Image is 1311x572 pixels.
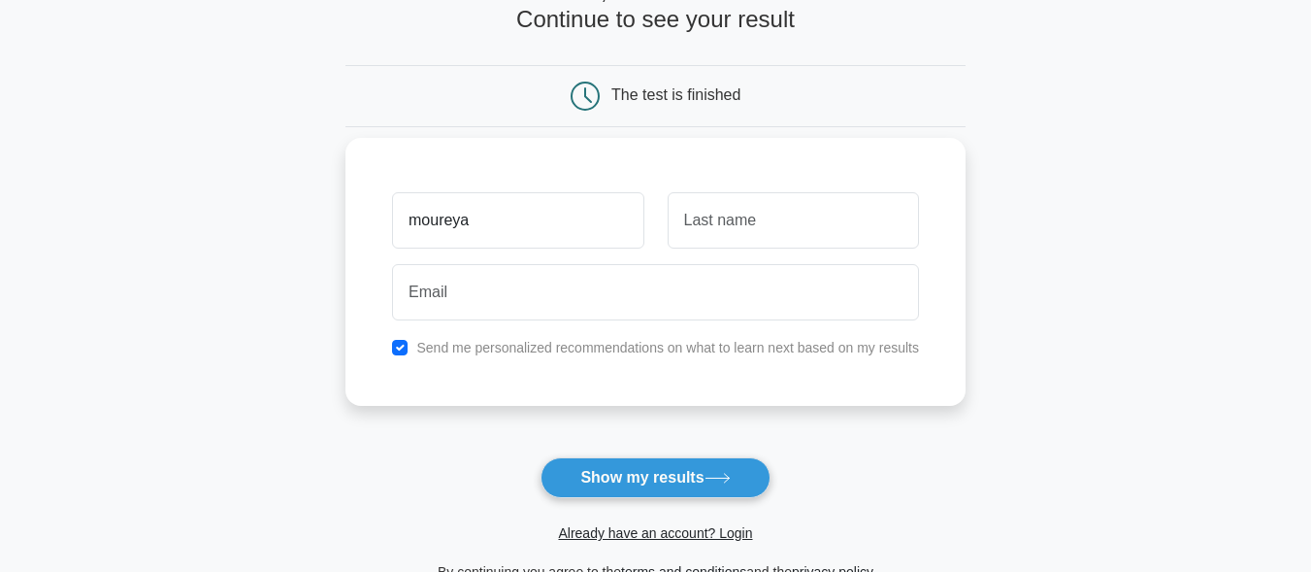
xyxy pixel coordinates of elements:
label: Send me personalized recommendations on what to learn next based on my results [416,340,919,355]
a: Already have an account? Login [558,525,752,541]
input: Email [392,264,919,320]
input: Last name [668,192,919,249]
div: The test is finished [611,86,740,103]
button: Show my results [541,457,770,498]
input: First name [392,192,643,249]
